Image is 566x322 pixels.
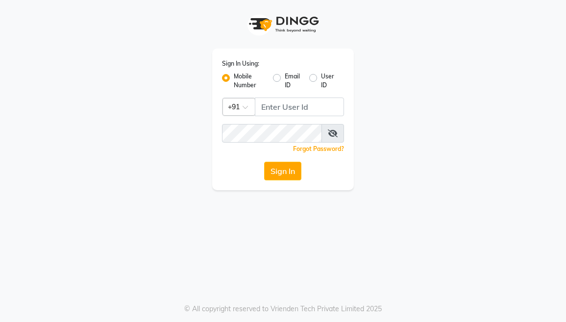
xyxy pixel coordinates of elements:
[222,124,322,143] input: Username
[264,162,301,180] button: Sign In
[321,72,336,90] label: User ID
[244,10,322,39] img: logo1.svg
[222,59,259,68] label: Sign In Using:
[255,98,345,116] input: Username
[234,72,265,90] label: Mobile Number
[293,145,344,152] a: Forgot Password?
[285,72,301,90] label: Email ID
